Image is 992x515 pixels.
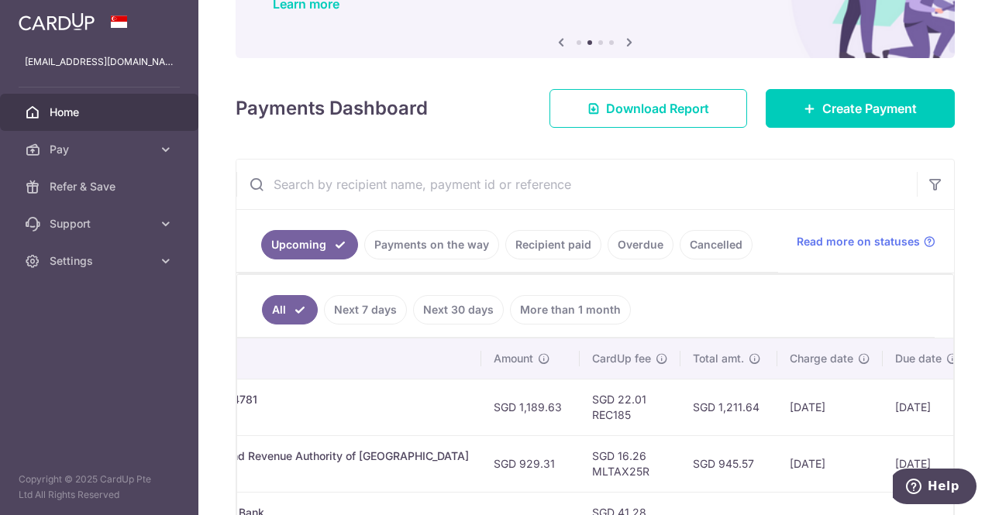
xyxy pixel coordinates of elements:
td: SGD 16.26 MLTAX25R [580,435,680,492]
a: Read more on statuses [797,234,935,249]
td: [DATE] [777,435,883,492]
th: Payment details [136,338,481,379]
span: Due date [895,351,942,366]
div: Income Tax. Inland Revenue Authority of [GEOGRAPHIC_DATA] [148,448,469,464]
input: Search by recipient name, payment id or reference [236,160,917,209]
span: Read more on statuses [797,234,920,249]
td: [DATE] [777,379,883,435]
div: Condo & MCST. 4781 [148,392,469,407]
span: Refer & Save [50,179,152,194]
a: Recipient paid [505,230,601,259]
span: Charge date [790,351,853,366]
a: All [262,295,318,324]
td: SGD 22.01 REC185 [580,379,680,435]
td: SGD 945.57 [680,435,777,492]
a: Cancelled [680,230,753,259]
p: [EMAIL_ADDRESS][DOMAIN_NAME] [25,54,174,70]
td: SGD 929.31 [481,435,580,492]
span: Create Payment [822,99,917,118]
p: 91 27-05 [148,407,469,423]
td: SGD 1,211.64 [680,379,777,435]
span: CardUp fee [592,351,651,366]
a: Overdue [608,230,673,259]
h4: Payments Dashboard [236,94,428,122]
td: [DATE] [883,435,971,492]
img: CardUp [19,12,95,31]
span: Amount [494,351,533,366]
span: Download Report [606,99,709,118]
span: Total amt. [693,351,744,366]
span: Home [50,105,152,120]
a: Upcoming [261,230,358,259]
a: Next 7 days [324,295,407,324]
td: SGD 1,189.63 [481,379,580,435]
a: Next 30 days [413,295,504,324]
a: More than 1 month [510,295,631,324]
td: [DATE] [883,379,971,435]
a: Payments on the way [364,230,499,259]
a: Download Report [549,89,747,128]
span: Support [50,216,152,232]
a: Create Payment [766,89,955,128]
span: Pay [50,142,152,157]
span: Settings [50,253,152,269]
p: S8314737G [148,464,469,479]
iframe: Opens a widget where you can find more information [893,469,976,507]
